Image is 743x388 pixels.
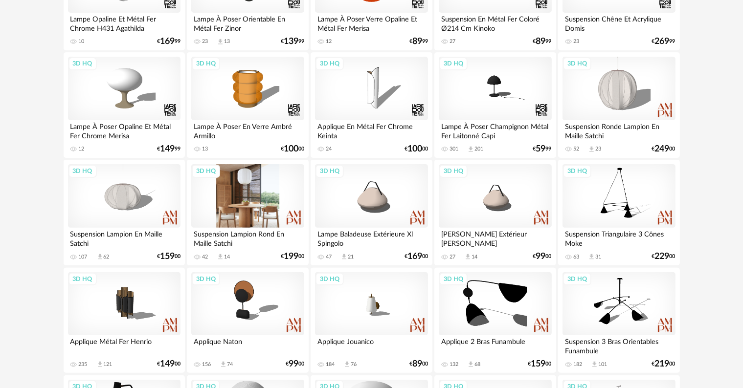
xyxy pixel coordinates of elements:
div: 3D HQ [563,165,591,177]
div: € 00 [533,253,552,260]
div: 182 [573,361,582,368]
span: Download icon [464,253,472,260]
div: Lampe Baladeuse Extérieure Xl Spingolo [315,228,428,247]
div: 3D HQ [192,165,220,177]
div: Lampe À Poser Verre Opaline Et Métal Fer Merisa [315,13,428,32]
a: 3D HQ Lampe À Poser Opaline Et Métal Fer Chrome Merisa 12 €14999 [64,52,185,158]
div: € 00 [652,146,675,152]
a: 3D HQ Applique Métal Fer Henrio 235 Download icon 121 €14900 [64,268,185,373]
div: 10 [79,38,85,45]
span: Download icon [96,253,104,260]
span: 159 [160,253,175,260]
div: € 00 [528,361,552,367]
div: Suspension 3 Bras Orientables Funambule [563,335,675,355]
span: 149 [160,146,175,152]
div: Applique 2 Bras Funambule [439,335,551,355]
div: 14 [472,254,477,260]
div: 3D HQ [315,273,344,285]
div: 3D HQ [68,273,97,285]
div: 156 [202,361,211,368]
div: Suspension En Métal Fer Coloré Ø214 Cm Kinoko [439,13,551,32]
div: 107 [79,254,88,260]
div: 74 [227,361,233,368]
div: Applique En Métal Fer Chrome Keinta [315,120,428,140]
span: Download icon [467,146,474,153]
div: 121 [104,361,113,368]
span: Download icon [217,38,224,45]
a: 3D HQ Suspension 3 Bras Orientables Funambule 182 Download icon 101 €21900 [558,268,679,373]
div: 3D HQ [439,273,468,285]
span: 229 [655,253,670,260]
div: 3D HQ [192,273,220,285]
div: € 99 [652,38,675,45]
div: € 00 [157,361,180,367]
div: 3D HQ [192,57,220,70]
div: € 00 [286,361,304,367]
div: Suspension Ronde Lampion En Maille Satchi [563,120,675,140]
div: € 00 [652,361,675,367]
div: Lampe À Poser Opaline Et Métal Fer Chrome Merisa [68,120,180,140]
div: 76 [351,361,357,368]
div: 63 [573,254,579,260]
span: 89 [536,38,546,45]
div: 68 [474,361,480,368]
div: € 99 [157,38,180,45]
a: 3D HQ Applique Naton 156 Download icon 74 €9900 [187,268,308,373]
div: Lampe Opaline Et Métal Fer Chrome H431 Agathilda [68,13,180,32]
span: 59 [536,146,546,152]
a: 3D HQ Suspension Triangulaire 3 Cônes Moke 63 Download icon 31 €22900 [558,160,679,265]
div: Suspension Lampion Rond En Maille Satchi [191,228,304,247]
div: 3D HQ [315,57,344,70]
div: 3D HQ [439,165,468,177]
div: 132 [450,361,458,368]
div: 31 [595,254,601,260]
div: 3D HQ [563,273,591,285]
span: 99 [536,253,546,260]
a: 3D HQ Lampe Baladeuse Extérieure Xl Spingolo 47 Download icon 21 €16900 [311,160,432,265]
div: 21 [348,254,354,260]
div: € 99 [157,146,180,152]
span: Download icon [340,253,348,260]
div: Lampe À Poser Orientable En Métal Fer Zinor [191,13,304,32]
div: 42 [202,254,208,260]
div: 13 [202,146,208,152]
a: 3D HQ [PERSON_NAME] Extérieur [PERSON_NAME] 27 Download icon 14 €9900 [434,160,556,265]
div: € 00 [281,253,304,260]
span: 139 [284,38,298,45]
span: Download icon [220,361,227,368]
span: 269 [655,38,670,45]
div: 3D HQ [563,57,591,70]
div: 3D HQ [315,165,344,177]
span: Download icon [96,361,104,368]
div: 52 [573,146,579,152]
a: 3D HQ Applique Jouanico 184 Download icon 76 €8900 [311,268,432,373]
div: 13 [224,38,230,45]
span: Download icon [217,253,224,260]
span: 99 [289,361,298,367]
div: € 00 [405,146,428,152]
a: 3D HQ Suspension Lampion En Maille Satchi 107 Download icon 62 €15900 [64,160,185,265]
div: € 00 [281,146,304,152]
span: 89 [412,38,422,45]
div: € 00 [409,361,428,367]
div: € 99 [533,38,552,45]
div: 47 [326,254,332,260]
span: Download icon [588,253,595,260]
div: Applique Naton [191,335,304,355]
div: Applique Métal Fer Henrio [68,335,180,355]
span: 89 [412,361,422,367]
span: Download icon [343,361,351,368]
div: € 99 [409,38,428,45]
div: 3D HQ [439,57,468,70]
div: Suspension Triangulaire 3 Cônes Moke [563,228,675,247]
span: 169 [407,253,422,260]
div: 27 [450,38,455,45]
span: Download icon [591,361,598,368]
div: € 99 [533,146,552,152]
span: 199 [284,253,298,260]
span: 100 [407,146,422,152]
div: Suspension Chêne Et Acrylique Domis [563,13,675,32]
div: 101 [598,361,607,368]
div: € 99 [281,38,304,45]
a: 3D HQ Lampe À Poser En Verre Ambré Armillo 13 €10000 [187,52,308,158]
